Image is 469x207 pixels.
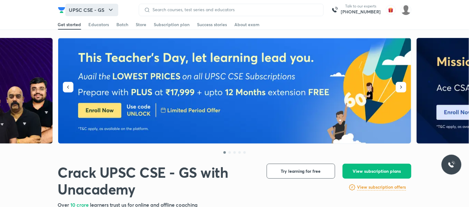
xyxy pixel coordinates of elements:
div: Store [136,21,147,28]
a: Store [136,20,147,30]
img: Company Logo [58,6,65,14]
h6: View subscription offers [357,184,406,191]
div: Subscription plan [154,21,190,28]
input: Search courses, test series and educators [150,7,318,12]
span: View subscription plans [353,168,401,174]
img: call-us [329,4,341,16]
a: Educators [89,20,109,30]
div: Success stories [197,21,227,28]
a: Get started [58,20,81,30]
a: View subscription offers [357,184,406,191]
button: View subscription plans [343,164,411,179]
img: avatar [386,5,396,15]
a: About exam [235,20,260,30]
button: Try learning for free [267,164,335,179]
img: Yuvraj M [401,5,411,15]
div: About exam [235,21,260,28]
a: [PHONE_NUMBER] [341,9,381,15]
h1: Crack UPSC CSE - GS with Unacademy [58,164,257,198]
span: Try learning for free [281,168,321,174]
div: Educators [89,21,109,28]
button: UPSC CSE - GS [65,4,118,16]
a: Success stories [197,20,227,30]
p: Talk to our experts [341,4,381,9]
a: Batch [117,20,129,30]
a: Subscription plan [154,20,190,30]
div: Batch [117,21,129,28]
div: Get started [58,21,81,28]
img: ttu [448,161,455,168]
